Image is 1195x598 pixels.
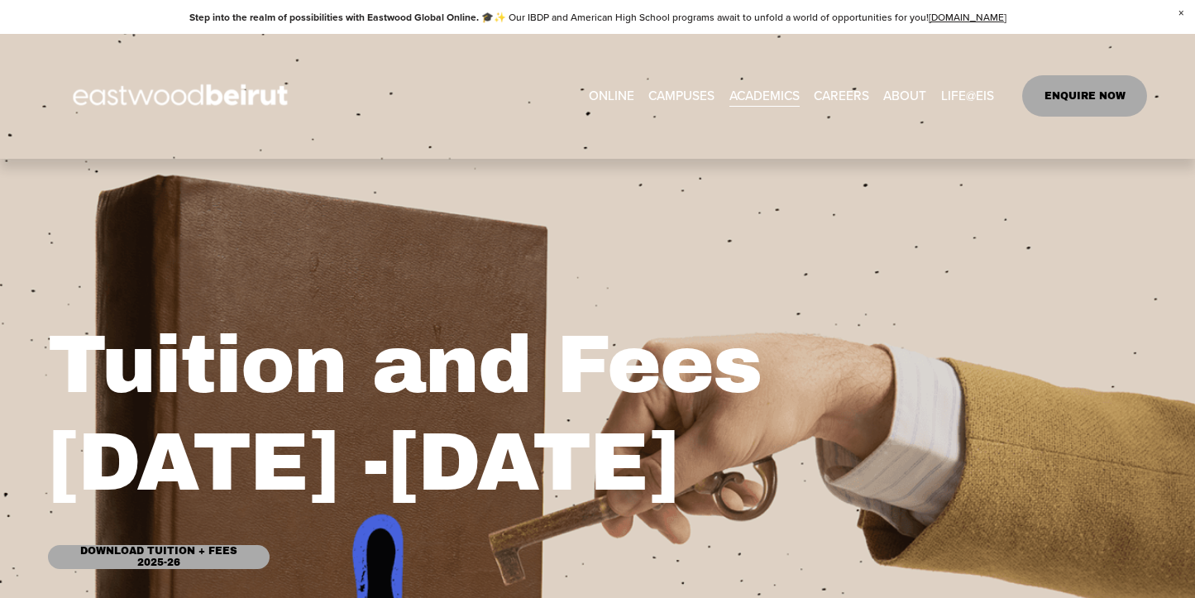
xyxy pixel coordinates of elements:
[48,545,270,569] a: Download Tuition + Fees 2025-26
[929,10,1006,24] a: [DOMAIN_NAME]
[814,84,869,109] a: CAREERS
[883,84,926,108] span: ABOUT
[589,84,634,109] a: ONLINE
[1022,75,1147,117] a: ENQUIRE NOW
[729,84,800,109] a: folder dropdown
[648,84,715,109] a: folder dropdown
[48,316,870,512] h1: Tuition and Fees [DATE] -[DATE]
[48,54,318,138] img: EastwoodIS Global Site
[941,84,994,109] a: folder dropdown
[729,84,800,108] span: ACADEMICS
[648,84,715,108] span: CAMPUSES
[941,84,994,108] span: LIFE@EIS
[883,84,926,109] a: folder dropdown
